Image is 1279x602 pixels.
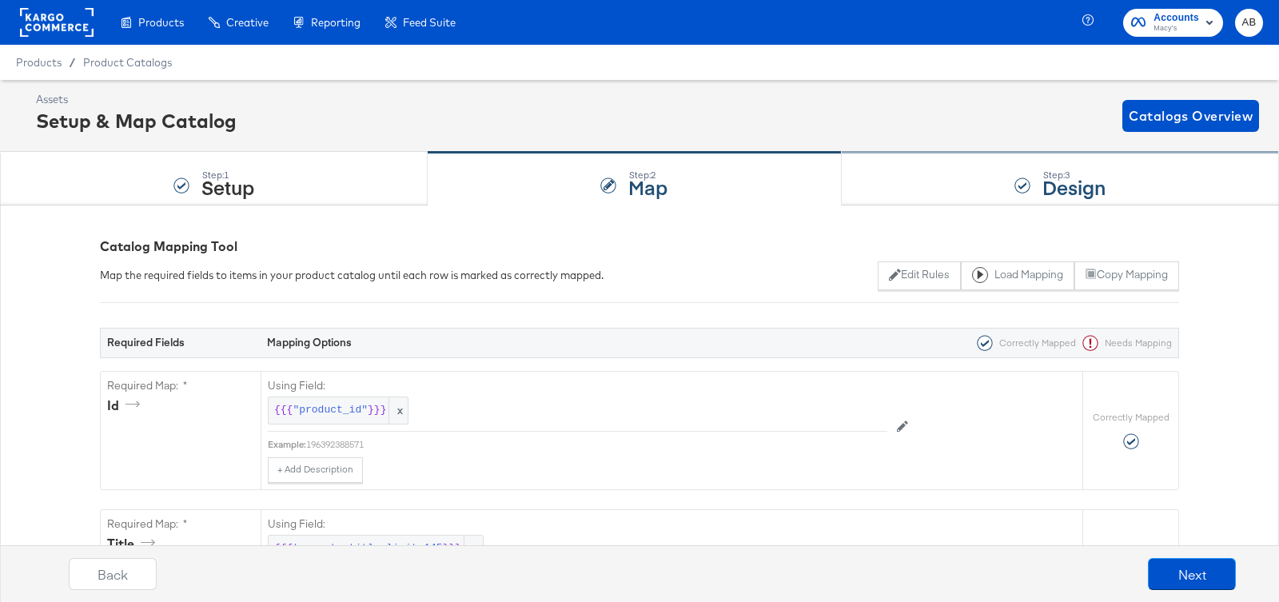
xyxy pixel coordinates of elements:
[1042,169,1106,181] div: Step: 3
[1076,335,1172,351] div: Needs Mapping
[1122,100,1259,132] button: Catalogs Overview
[100,268,604,283] div: Map the required fields to items in your product catalog until each row is marked as correctly ma...
[1093,411,1169,424] label: Correctly Mapped
[69,558,157,590] button: Back
[293,403,368,418] span: "product_id"
[274,403,293,418] span: {{{
[1123,9,1223,37] button: AccountsMacy's
[107,516,254,532] label: Required Map: *
[107,335,185,349] strong: Required Fields
[100,237,1179,256] div: Catalog Mapping Tool
[970,335,1076,351] div: Correctly Mapped
[16,56,62,69] span: Products
[1042,173,1106,200] strong: Design
[201,173,254,200] strong: Setup
[403,16,456,29] span: Feed Suite
[268,438,306,451] div: Example:
[628,173,667,200] strong: Map
[368,403,386,418] span: }}}
[1235,9,1263,37] button: AB
[36,107,237,134] div: Setup & Map Catalog
[311,16,361,29] span: Reporting
[1241,14,1257,32] span: AB
[138,16,184,29] span: Products
[268,516,887,532] label: Using Field:
[107,378,254,393] label: Required Map: *
[628,169,667,181] div: Step: 2
[1074,261,1179,290] button: Copy Mapping
[83,56,172,69] a: Product Catalogs
[961,261,1074,290] button: Load Mapping
[62,56,83,69] span: /
[226,16,269,29] span: Creative
[1153,22,1199,35] span: Macy's
[268,378,887,393] label: Using Field:
[1153,10,1199,26] span: Accounts
[36,92,237,107] div: Assets
[201,169,254,181] div: Step: 1
[107,397,145,415] div: id
[1129,105,1253,127] span: Catalogs Overview
[306,438,887,451] div: 196392388571
[878,261,960,290] button: Edit Rules
[268,457,363,483] button: + Add Description
[267,335,352,349] strong: Mapping Options
[1148,558,1236,590] button: Next
[388,397,408,424] span: x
